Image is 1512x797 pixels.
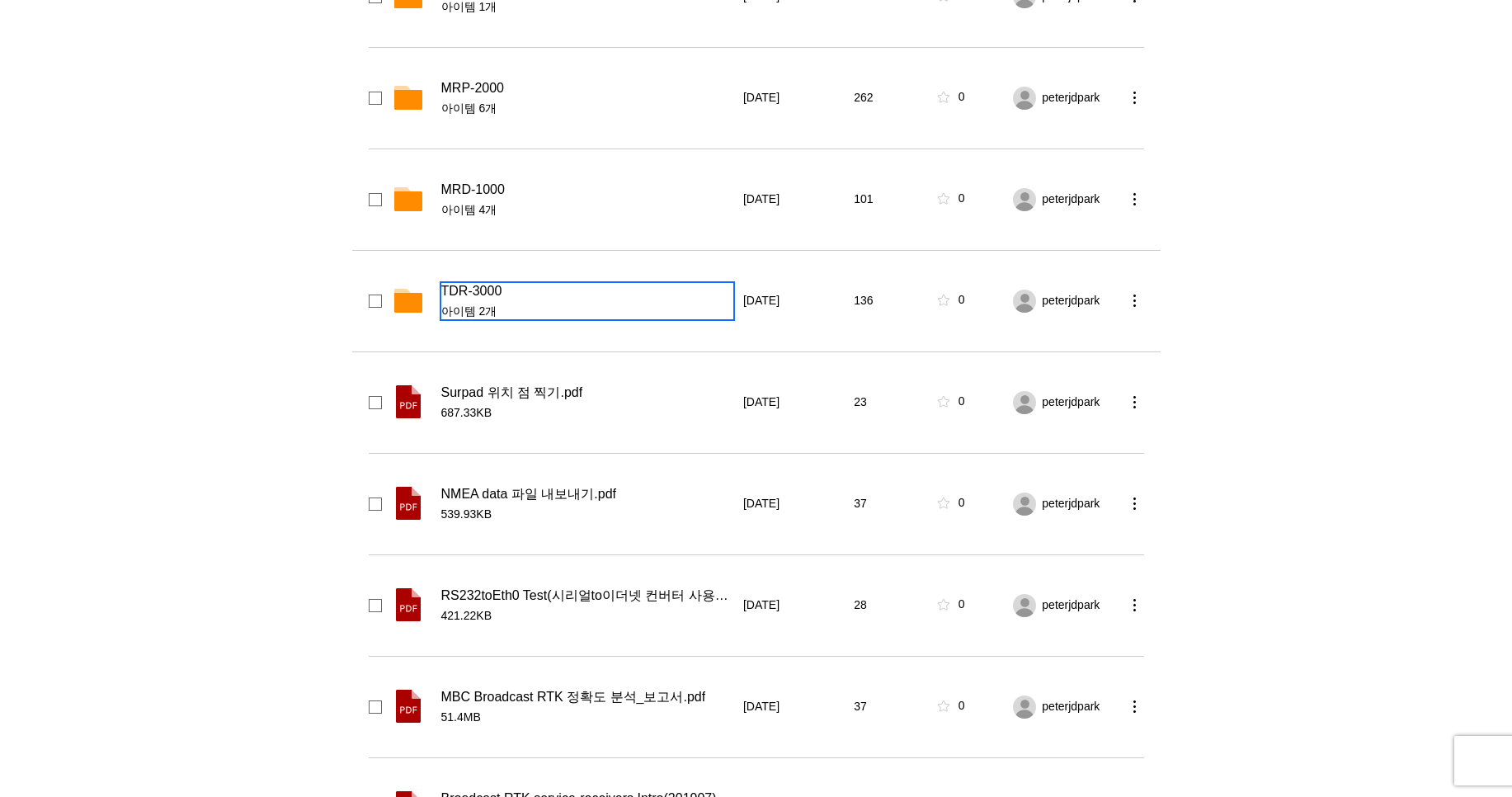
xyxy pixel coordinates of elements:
span: 28 [854,597,867,614]
span: [DATE] [743,191,780,208]
span: [DATE] [743,394,780,411]
span: peterjdpark [1042,394,1100,411]
div: 136 [854,293,924,309]
span: [DATE] [743,597,780,614]
span: [DATE] [743,699,780,715]
div: 0 [959,394,965,410]
span: peterjdpark [1042,90,1100,106]
div: 0 [959,597,965,613]
div: peterjdpark [1042,90,1114,106]
div: 37 [854,699,924,715]
iframe: Wix Chat [1322,726,1512,797]
span: 아이템 6개 [441,101,733,117]
div: peterjdpark [1042,496,1114,512]
span: 101 [854,191,873,208]
div: TDR-3000 [441,283,733,299]
button: more actions [1124,493,1144,513]
span: 421.22KB [441,608,733,625]
div: 2022년 2월 9일 [743,293,844,309]
div: 262 [854,90,924,106]
div: 0 [959,698,965,714]
div: 37 [854,496,924,512]
div: checkbox [369,92,382,105]
span: MRP-2000 [441,80,504,97]
button: more actions [1124,595,1144,615]
span: [DATE] [743,496,780,512]
span: 136 [854,293,873,309]
button: more actions [1124,696,1144,716]
span: 37 [854,699,867,715]
div: Surpad 위치 점 찍기.pdf [441,384,733,401]
div: 0 [959,495,965,512]
span: RS232toEth0 Test(시리얼to이더넷 컨버터 사용법).pdf [441,587,733,604]
span: 23 [854,394,867,411]
span: peterjdpark [1042,496,1100,512]
button: more actions [1124,87,1144,107]
div: 0 [959,292,965,309]
div: 2022년 2월 17일 [743,90,844,106]
div: 2022년 1월 6일 [743,394,844,411]
button: more actions [1124,290,1144,310]
div: 23 [854,394,924,411]
div: peterjdpark [1042,597,1114,614]
div: peterjdpark [1042,394,1114,411]
span: 51.4MB [441,710,733,726]
span: peterjdpark [1042,293,1100,309]
div: peterjdpark [1042,293,1114,309]
span: TDR-3000 [441,283,502,299]
div: 28 [854,597,924,614]
span: Surpad 위치 점 찍기.pdf [441,384,583,401]
span: 262 [854,90,873,106]
span: 아이템 4개 [441,202,733,219]
div: NMEA data 파일 내보내기.pdf [441,486,733,502]
button: more actions [1124,189,1144,209]
div: checkbox [369,498,382,511]
div: 2019년 7월 20일 [743,699,844,715]
div: checkbox [369,295,382,308]
div: MRP-2000 [441,80,733,97]
span: [DATE] [743,90,780,106]
div: 0 [959,191,965,207]
div: 0 [959,89,965,106]
div: 2022년 2월 17일 [743,191,844,208]
div: checkbox [369,193,382,206]
div: peterjdpark [1042,699,1114,715]
span: peterjdpark [1042,191,1100,208]
span: MBC Broadcast RTK 정확도 분석_보고서.pdf [441,689,706,705]
button: more actions [1124,392,1144,412]
div: 2021년 2월 5일 [743,597,844,614]
div: MBC Broadcast RTK 정확도 분석_보고서.pdf [441,689,733,705]
div: 101 [854,191,924,208]
div: peterjdpark [1042,191,1114,208]
span: MRD-1000 [441,182,505,198]
span: 아이템 2개 [441,304,733,320]
span: 539.93KB [441,507,733,523]
div: checkbox [369,599,382,612]
span: peterjdpark [1042,699,1100,715]
div: 2022년 1월 6일 [743,496,844,512]
span: 687.33KB [441,405,733,422]
span: peterjdpark [1042,597,1100,614]
span: 37 [854,496,867,512]
span: [DATE] [743,293,780,309]
div: checkbox [369,396,382,409]
div: MRD-1000 [441,182,733,198]
div: checkbox [369,700,382,714]
span: NMEA data 파일 내보내기.pdf [441,486,617,502]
